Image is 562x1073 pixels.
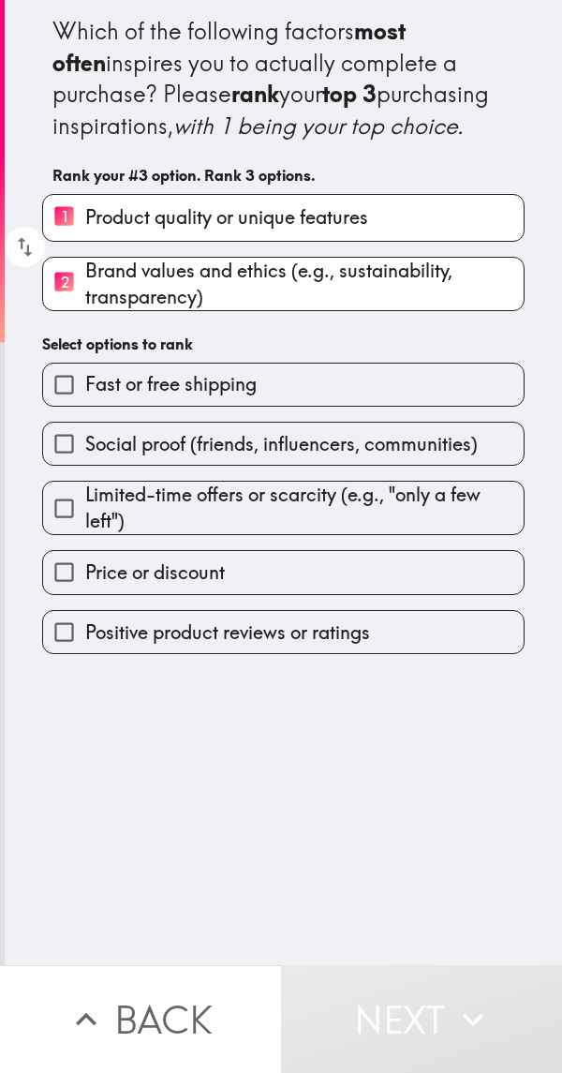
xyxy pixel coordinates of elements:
span: Social proof (friends, influencers, communities) [85,431,478,457]
span: Fast or free shipping [85,371,257,397]
b: top 3 [322,80,377,108]
button: Price or discount [43,551,524,593]
span: Positive product reviews or ratings [85,619,370,646]
button: 2Brand values and ethics (e.g., sustainability, transparency) [43,258,524,310]
span: Price or discount [85,559,225,586]
button: 1Product quality or unique features [43,195,524,241]
span: Product quality or unique features [85,204,368,231]
span: Brand values and ethics (e.g., sustainability, transparency) [85,258,524,310]
button: Limited-time offers or scarcity (e.g., "only a few left") [43,482,524,534]
h6: Rank your #3 option. Rank 3 options. [52,165,514,186]
button: Positive product reviews or ratings [43,611,524,653]
h6: Select options to rank [42,334,525,354]
button: Next [281,965,562,1073]
i: with 1 being your top choice. [173,112,464,140]
b: rank [231,80,279,108]
button: Fast or free shipping [43,364,524,406]
button: Social proof (friends, influencers, communities) [43,423,524,465]
b: most often [52,17,411,77]
span: Limited-time offers or scarcity (e.g., "only a few left") [85,482,524,534]
div: Which of the following factors inspires you to actually complete a purchase? Please your purchasi... [52,16,514,142]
